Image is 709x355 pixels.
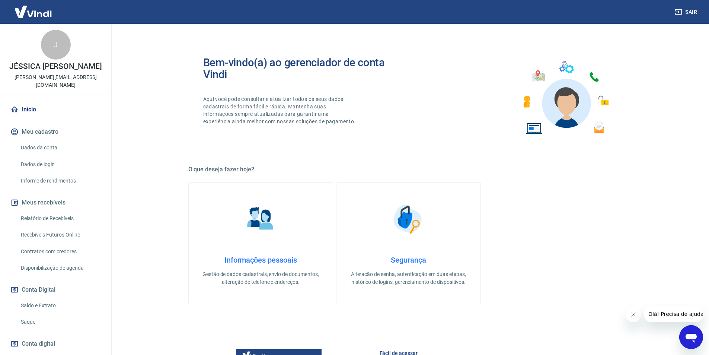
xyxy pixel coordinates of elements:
span: Olá! Precisa de ajuda? [4,5,63,11]
a: SegurançaSegurançaAlteração de senha, autenticação em duas etapas, histórico de logins, gerenciam... [336,182,481,304]
button: Meus recebíveis [9,194,102,211]
p: Alteração de senha, autenticação em duas etapas, histórico de logins, gerenciamento de dispositivos. [348,270,469,286]
iframe: Mensagem da empresa [644,306,703,322]
a: Contratos com credores [18,244,102,259]
h4: Segurança [348,256,469,264]
a: Dados de login [18,157,102,172]
a: Saque [18,314,102,330]
a: Conta digital [9,336,102,352]
p: [PERSON_NAME][EMAIL_ADDRESS][DOMAIN_NAME] [6,73,105,89]
img: Informações pessoais [242,200,279,238]
a: Recebíveis Futuros Online [18,227,102,243]
a: Dados da conta [18,140,102,155]
h5: O que deseja fazer hoje? [188,166,629,173]
a: Informações pessoaisInformações pessoaisGestão de dados cadastrais, envio de documentos, alteraçã... [188,182,333,304]
a: Relatório de Recebíveis [18,211,102,226]
iframe: Botão para abrir a janela de mensagens [679,325,703,349]
h4: Informações pessoais [201,256,321,264]
p: Gestão de dados cadastrais, envio de documentos, alteração de telefone e endereços. [201,270,321,286]
a: Início [9,101,102,118]
img: Imagem de um avatar masculino com diversos icones exemplificando as funcionalidades do gerenciado... [517,57,614,139]
div: J [41,30,71,60]
button: Meu cadastro [9,124,102,140]
iframe: Fechar mensagem [626,307,641,322]
button: Sair [673,5,700,19]
h2: Bem-vindo(a) ao gerenciador de conta Vindi [203,57,409,80]
p: Aqui você pode consultar e atualizar todos os seus dados cadastrais de forma fácil e rápida. Mant... [203,95,357,125]
a: Disponibilização de agenda [18,260,102,276]
img: Vindi [9,0,57,23]
button: Conta Digital [9,282,102,298]
a: Informe de rendimentos [18,173,102,188]
img: Segurança [390,200,427,238]
span: Conta digital [22,339,55,349]
p: JÉSSICA [PERSON_NAME] [9,63,102,70]
a: Saldo e Extrato [18,298,102,313]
